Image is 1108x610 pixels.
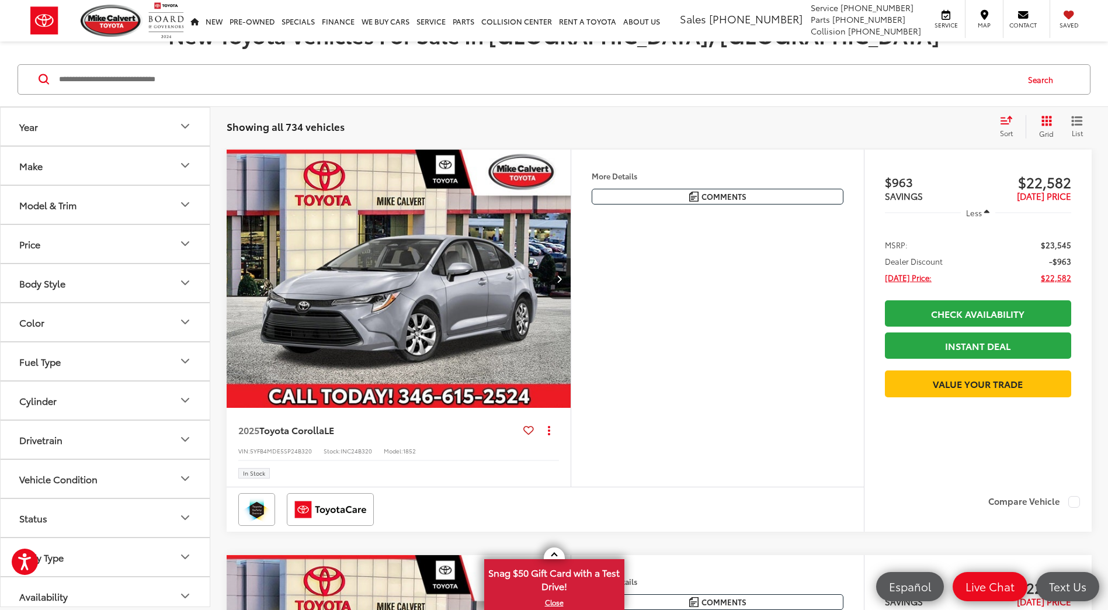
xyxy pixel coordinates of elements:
span: Sales [680,11,706,26]
div: Fuel Type [178,354,192,368]
div: Color [178,315,192,329]
span: Stock: [324,446,341,455]
button: PricePrice [1,225,211,263]
div: Price [19,238,40,249]
div: Body Type [178,550,192,564]
div: Status [178,511,192,525]
span: Comments [701,597,746,608]
span: $963 [885,173,978,190]
div: Fuel Type [19,356,61,367]
div: Vehicle Condition [19,473,98,484]
span: Showing all 734 vehicles [227,119,345,133]
div: Body Type [19,552,64,563]
div: Model & Trim [19,199,77,210]
img: 2025 Toyota Corolla LE [226,150,572,409]
button: Body StyleBody Style [1,264,211,302]
a: Instant Deal [885,332,1071,359]
div: Make [19,160,43,171]
div: Color [19,317,44,328]
span: Comments [701,191,746,202]
span: $22,582 [1041,272,1071,283]
span: Collision [811,25,846,37]
button: Comments [592,189,843,205]
a: Check Availability [885,300,1071,327]
span: Grid [1039,129,1054,138]
span: -$963 [1049,255,1071,267]
span: Map [971,21,997,29]
div: Year [19,121,38,132]
span: Contact [1009,21,1037,29]
div: Status [19,512,47,524]
h4: More Details [592,577,843,585]
button: ColorColor [1,303,211,341]
div: Model & Trim [178,197,192,212]
span: LE [324,423,334,436]
span: Parts [811,13,830,25]
span: dropdown dots [548,425,550,435]
button: DrivetrainDrivetrain [1,421,211,459]
div: Cylinder [178,393,192,407]
span: 2025 [238,423,259,436]
button: Search [1017,65,1070,94]
button: StatusStatus [1,499,211,537]
div: Cylinder [19,395,57,406]
a: Live Chat [953,572,1027,601]
div: Drivetrain [19,434,62,445]
span: Español [883,579,937,594]
div: Body Style [19,278,65,289]
span: [PHONE_NUMBER] [832,13,905,25]
button: Comments [592,594,843,610]
div: Body Style [178,276,192,290]
span: [DATE] PRICE [1017,189,1071,202]
span: List [1071,128,1083,138]
a: 2025Toyota CorollaLE [238,424,519,436]
button: Body TypeBody Type [1,538,211,576]
span: VIN: [238,446,250,455]
button: Grid View [1026,115,1062,138]
div: Make [178,158,192,172]
a: Value Your Trade [885,370,1071,397]
h4: More Details [592,172,843,180]
img: Comments [689,597,699,607]
button: Select sort value [994,115,1026,138]
a: 2025 Toyota Corolla LE2025 Toyota Corolla LE2025 Toyota Corolla LE2025 Toyota Corolla LE [226,150,572,408]
button: Model & TrimModel & Trim [1,186,211,224]
span: INC24B320 [341,446,372,455]
button: Less [961,202,996,223]
div: 2025 Toyota Corolla LE 0 [226,150,572,408]
span: SAVINGS [885,189,923,202]
button: Fuel TypeFuel Type [1,342,211,380]
div: Drivetrain [178,432,192,446]
button: Next image [547,258,571,299]
span: [PHONE_NUMBER] [840,2,914,13]
a: Text Us [1036,572,1099,601]
input: Search by Make, Model, or Keyword [58,65,1017,93]
div: Price [178,237,192,251]
span: Dealer Discount [885,255,943,267]
button: List View [1062,115,1092,138]
span: Model: [384,446,403,455]
span: Service [811,2,838,13]
img: Mike Calvert Toyota [81,5,143,37]
div: Vehicle Condition [178,472,192,486]
span: SAVINGS [885,595,923,608]
span: [DATE] PRICE [1017,595,1071,608]
span: $22,582 [978,173,1071,190]
span: $23,545 [1041,239,1071,251]
a: Español [876,572,944,601]
img: ToyotaCare Mike Calvert Toyota Houston TX [289,495,371,524]
span: [PHONE_NUMBER] [709,11,803,26]
div: Year [178,119,192,133]
div: Availability [19,591,68,602]
img: Toyota Safety Sense Mike Calvert Toyota Houston TX [241,495,273,524]
span: Toyota Corolla [259,423,324,436]
span: MSRP: [885,239,908,251]
span: Service [933,21,959,29]
span: Less [966,207,982,218]
button: CylinderCylinder [1,382,211,420]
span: [DATE] Price: [885,272,932,283]
span: In Stock [243,470,265,476]
button: Actions [539,420,559,440]
button: Vehicle ConditionVehicle Condition [1,460,211,498]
